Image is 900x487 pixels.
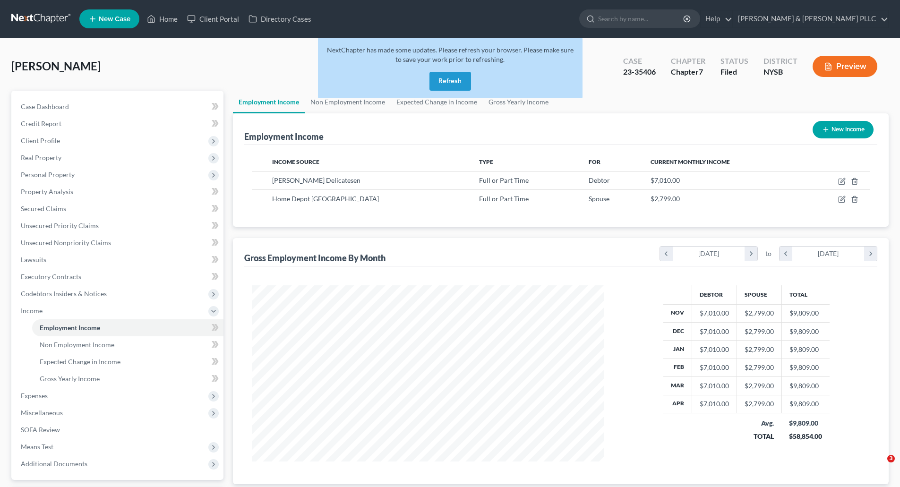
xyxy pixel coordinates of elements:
[21,392,48,400] span: Expenses
[700,327,729,336] div: $7,010.00
[745,247,757,261] i: chevron_right
[479,176,529,184] span: Full or Part Time
[479,158,493,165] span: Type
[589,176,610,184] span: Debtor
[21,188,73,196] span: Property Analysis
[21,239,111,247] span: Unsecured Nonpriority Claims
[32,336,223,353] a: Non Employment Income
[429,72,471,91] button: Refresh
[272,158,319,165] span: Income Source
[21,120,61,128] span: Credit Report
[813,121,874,138] button: New Income
[182,10,244,27] a: Client Portal
[744,432,774,441] div: TOTAL
[13,251,223,268] a: Lawsuits
[40,375,100,383] span: Gross Yearly Income
[700,363,729,372] div: $7,010.00
[737,285,781,304] th: Spouse
[663,377,692,395] th: Mar
[21,256,46,264] span: Lawsuits
[21,222,99,230] span: Unsecured Priority Claims
[40,341,114,349] span: Non Employment Income
[780,247,792,261] i: chevron_left
[32,319,223,336] a: Employment Income
[745,381,774,391] div: $2,799.00
[305,91,391,113] a: Non Employment Income
[765,249,771,258] span: to
[887,455,895,462] span: 3
[700,345,729,354] div: $7,010.00
[781,285,830,304] th: Total
[745,308,774,318] div: $2,799.00
[623,67,656,77] div: 23-35406
[701,10,732,27] a: Help
[21,205,66,213] span: Secured Claims
[663,341,692,359] th: Jan
[700,399,729,409] div: $7,010.00
[792,247,865,261] div: [DATE]
[589,195,609,203] span: Spouse
[663,304,692,322] th: Nov
[40,358,120,366] span: Expected Change in Income
[13,200,223,217] a: Secured Claims
[781,341,830,359] td: $9,809.00
[781,395,830,413] td: $9,809.00
[868,455,891,478] iframe: Intercom live chat
[21,273,81,281] span: Executory Contracts
[781,322,830,340] td: $9,809.00
[720,67,748,77] div: Filed
[21,171,75,179] span: Personal Property
[813,56,877,77] button: Preview
[651,195,680,203] span: $2,799.00
[663,359,692,376] th: Feb
[244,131,324,142] div: Employment Income
[21,409,63,417] span: Miscellaneous
[673,247,745,261] div: [DATE]
[789,432,822,441] div: $58,854.00
[13,421,223,438] a: SOFA Review
[699,67,703,76] span: 7
[327,46,574,63] span: NextChapter has made some updates. Please refresh your browser. Please make sure to save your wor...
[781,359,830,376] td: $9,809.00
[21,154,61,162] span: Real Property
[651,158,730,165] span: Current Monthly Income
[745,363,774,372] div: $2,799.00
[671,56,705,67] div: Chapter
[700,308,729,318] div: $7,010.00
[142,10,182,27] a: Home
[589,158,600,165] span: For
[99,16,130,23] span: New Case
[21,307,43,315] span: Income
[40,324,100,332] span: Employment Income
[720,56,748,67] div: Status
[272,176,360,184] span: [PERSON_NAME] Delicatesen
[21,103,69,111] span: Case Dashboard
[651,176,680,184] span: $7,010.00
[781,377,830,395] td: $9,809.00
[13,268,223,285] a: Executory Contracts
[233,91,305,113] a: Employment Income
[660,247,673,261] i: chevron_left
[21,290,107,298] span: Codebtors Insiders & Notices
[13,183,223,200] a: Property Analysis
[692,285,737,304] th: Debtor
[21,460,87,468] span: Additional Documents
[479,195,529,203] span: Full or Part Time
[13,217,223,234] a: Unsecured Priority Claims
[21,426,60,434] span: SOFA Review
[663,395,692,413] th: Apr
[11,59,101,73] span: [PERSON_NAME]
[763,56,797,67] div: District
[745,345,774,354] div: $2,799.00
[21,137,60,145] span: Client Profile
[733,10,888,27] a: [PERSON_NAME] & [PERSON_NAME] PLLC
[598,10,685,27] input: Search by name...
[763,67,797,77] div: NYSB
[13,98,223,115] a: Case Dashboard
[700,381,729,391] div: $7,010.00
[671,67,705,77] div: Chapter
[272,195,379,203] span: Home Depot [GEOGRAPHIC_DATA]
[13,234,223,251] a: Unsecured Nonpriority Claims
[13,115,223,132] a: Credit Report
[244,252,386,264] div: Gross Employment Income By Month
